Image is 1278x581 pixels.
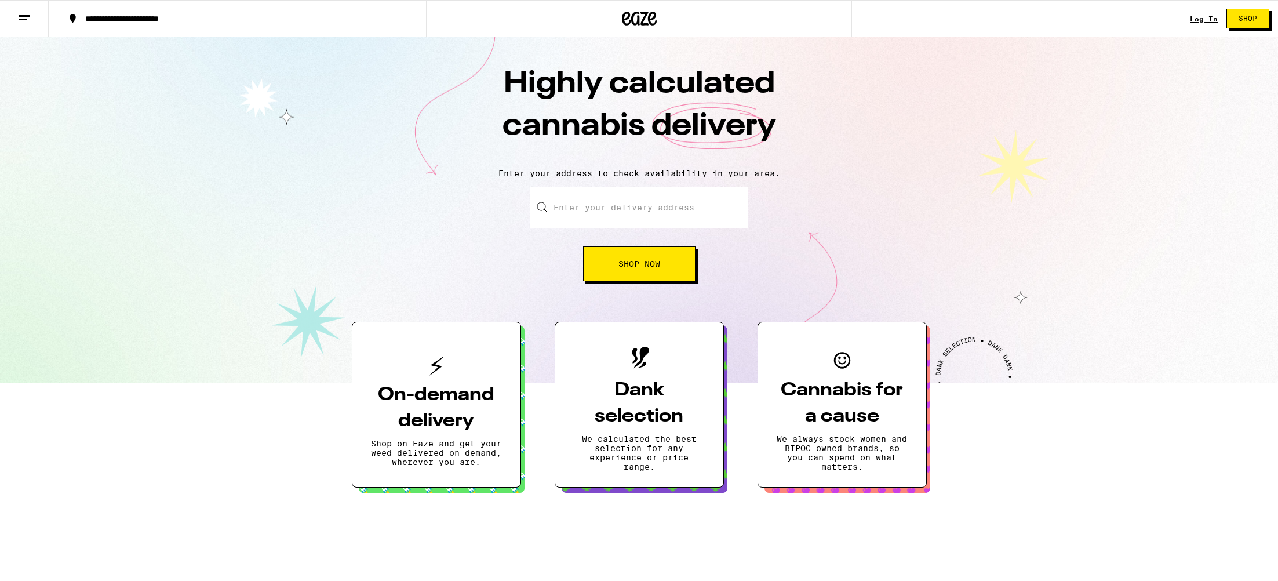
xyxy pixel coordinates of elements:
[555,322,724,488] button: Dank selectionWe calculated the best selection for any experience or price range.
[371,439,502,467] p: Shop on Eaze and get your weed delivered on demand, wherever you are.
[758,322,927,488] button: Cannabis for a causeWe always stock women and BIPOC owned brands, so you can spend on what matters.
[777,377,908,430] h3: Cannabis for a cause
[530,187,748,228] input: Enter your delivery address
[618,260,660,268] span: Shop Now
[1226,9,1269,28] button: Shop
[574,434,705,471] p: We calculated the best selection for any experience or price range.
[12,169,1266,178] p: Enter your address to check availability in your area.
[1218,9,1278,28] a: Shop
[371,382,502,434] h3: On-demand delivery
[583,246,696,281] button: Shop Now
[1239,15,1257,22] span: Shop
[574,377,705,430] h3: Dank selection
[436,63,842,159] h1: Highly calculated cannabis delivery
[777,434,908,471] p: We always stock women and BIPOC owned brands, so you can spend on what matters.
[1190,15,1218,23] a: Log In
[352,322,521,488] button: On-demand deliveryShop on Eaze and get your weed delivered on demand, wherever you are.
